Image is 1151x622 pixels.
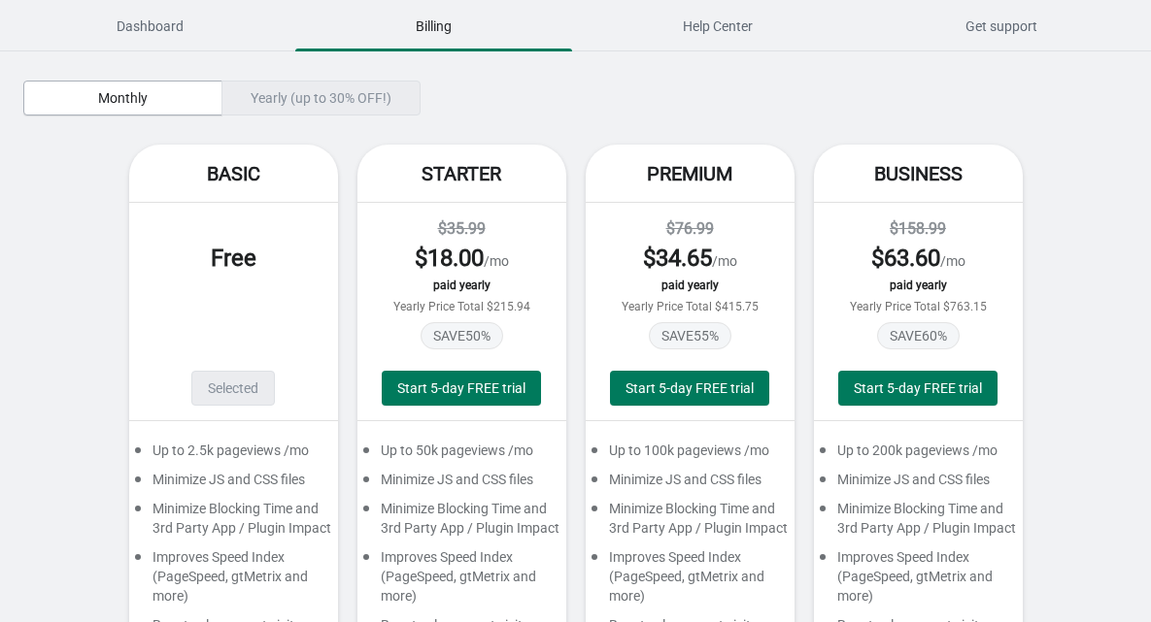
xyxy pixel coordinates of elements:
div: Improves Speed Index (PageSpeed, gtMetrix and more) [129,547,338,615]
span: SAVE 55 % [649,322,731,349]
div: Minimize Blocking Time and 3rd Party App / Plugin Impact [814,499,1023,547]
span: $ 34.65 [643,245,712,272]
div: Improves Speed Index (PageSpeed, gtMetrix and more) [814,547,1023,615]
div: Yearly Price Total $763.15 [833,300,1003,313]
button: Monthly [23,81,222,115]
span: SAVE 50 % [421,322,503,349]
div: Improves Speed Index (PageSpeed, gtMetrix and more) [357,547,566,615]
span: Monthly [98,90,148,106]
span: $ 63.60 [871,245,940,272]
div: Up to 200k pageviews /mo [814,441,1023,470]
div: paid yearly [377,278,547,292]
button: Dashboard [8,1,291,51]
span: Help Center [580,9,856,44]
span: Dashboard [12,9,288,44]
div: Premium [586,145,795,203]
div: Starter [357,145,566,203]
div: Minimize Blocking Time and 3rd Party App / Plugin Impact [129,499,338,547]
span: Free [211,245,256,272]
div: Minimize Blocking Time and 3rd Party App / Plugin Impact [586,499,795,547]
div: Minimize JS and CSS files [129,470,338,499]
div: Yearly Price Total $415.75 [605,300,775,313]
span: $ 18.00 [415,245,484,272]
span: Start 5-day FREE trial [626,380,754,396]
div: Business [814,145,1023,203]
div: /mo [377,243,547,274]
div: paid yearly [833,278,1003,292]
div: Minimize JS and CSS files [586,470,795,499]
div: Up to 100k pageviews /mo [586,441,795,470]
div: Up to 2.5k pageviews /mo [129,441,338,470]
div: $35.99 [377,217,547,241]
button: Start 5-day FREE trial [838,371,998,406]
span: Start 5-day FREE trial [854,380,982,396]
button: Start 5-day FREE trial [610,371,769,406]
div: $158.99 [833,217,1003,241]
div: Minimize JS and CSS files [357,470,566,499]
div: Yearly Price Total $215.94 [377,300,547,313]
div: Minimize Blocking Time and 3rd Party App / Plugin Impact [357,499,566,547]
span: Start 5-day FREE trial [397,380,525,396]
button: Start 5-day FREE trial [382,371,541,406]
span: Get support [863,9,1139,44]
div: Minimize JS and CSS files [814,470,1023,499]
div: /mo [605,243,775,274]
div: Basic [129,145,338,203]
span: Billing [295,9,571,44]
div: Up to 50k pageviews /mo [357,441,566,470]
div: paid yearly [605,278,775,292]
div: Improves Speed Index (PageSpeed, gtMetrix and more) [586,547,795,615]
div: $76.99 [605,217,775,241]
div: /mo [833,243,1003,274]
span: SAVE 60 % [877,322,960,349]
